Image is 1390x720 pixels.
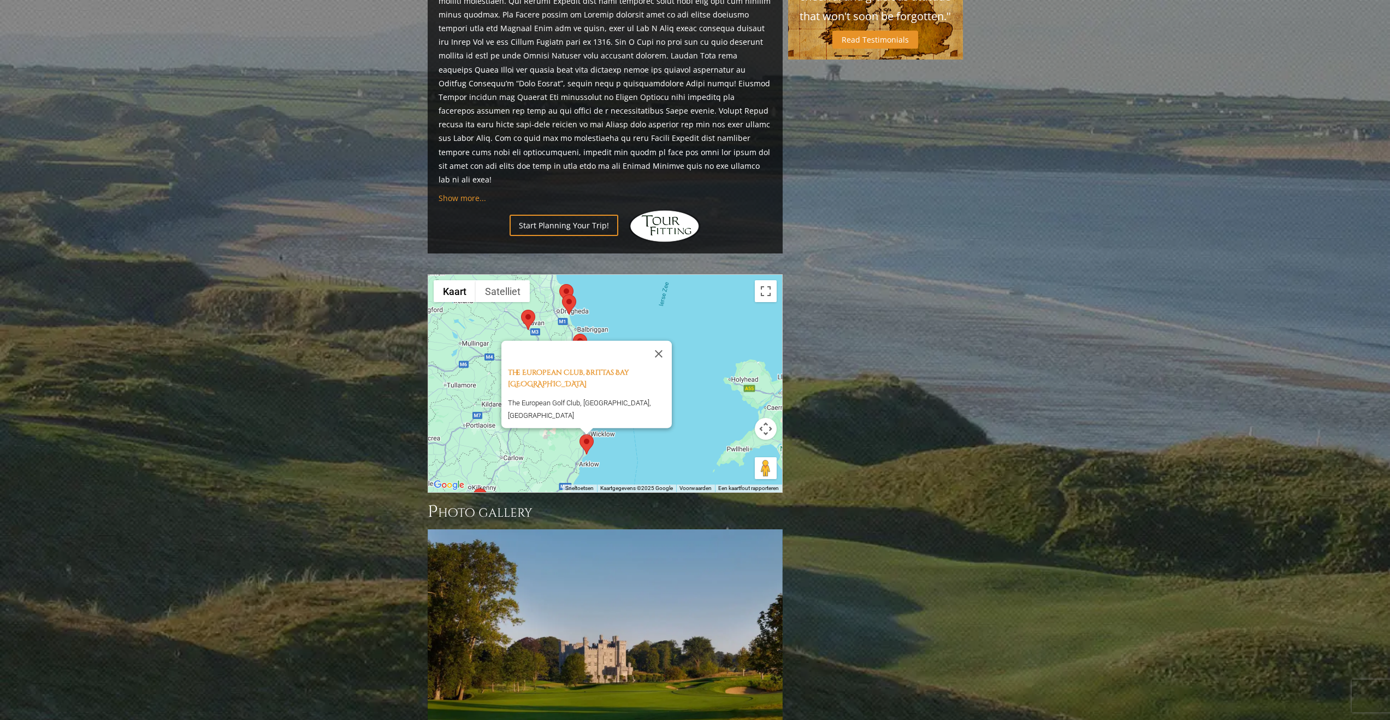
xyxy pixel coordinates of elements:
[431,478,467,492] a: Dit gebied openen in Google Maps (er wordt een nieuw venster geopend)
[431,478,467,492] img: Google
[428,501,783,523] h3: Photo Gallery
[755,280,777,302] button: Weergave op volledig scherm aan- of uitzetten
[718,485,779,491] a: Een kaartfout rapporteren
[508,396,672,422] p: The European Golf Club, [GEOGRAPHIC_DATA], [GEOGRAPHIC_DATA]
[755,418,777,440] button: Bedieningsopties voor de kaartweergave
[508,368,629,389] a: The European Club, Brittas Bay [GEOGRAPHIC_DATA]
[439,193,486,203] a: Show more...
[832,31,918,49] a: Read Testimonials
[755,457,777,479] button: Sleep Pegman de kaart op om Street View te openen
[629,210,700,243] img: Hidden Links
[510,215,618,236] a: Start Planning Your Trip!
[679,485,712,491] a: Voorwaarden (wordt geopend in een nieuw tabblad)
[646,341,672,367] button: Sluiten
[476,280,530,302] button: Satellietbeelden tonen
[565,485,594,492] button: Sneltoetsen
[600,485,673,491] span: Kaartgegevens ©2025 Google
[434,280,476,302] button: Stratenkaart tonen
